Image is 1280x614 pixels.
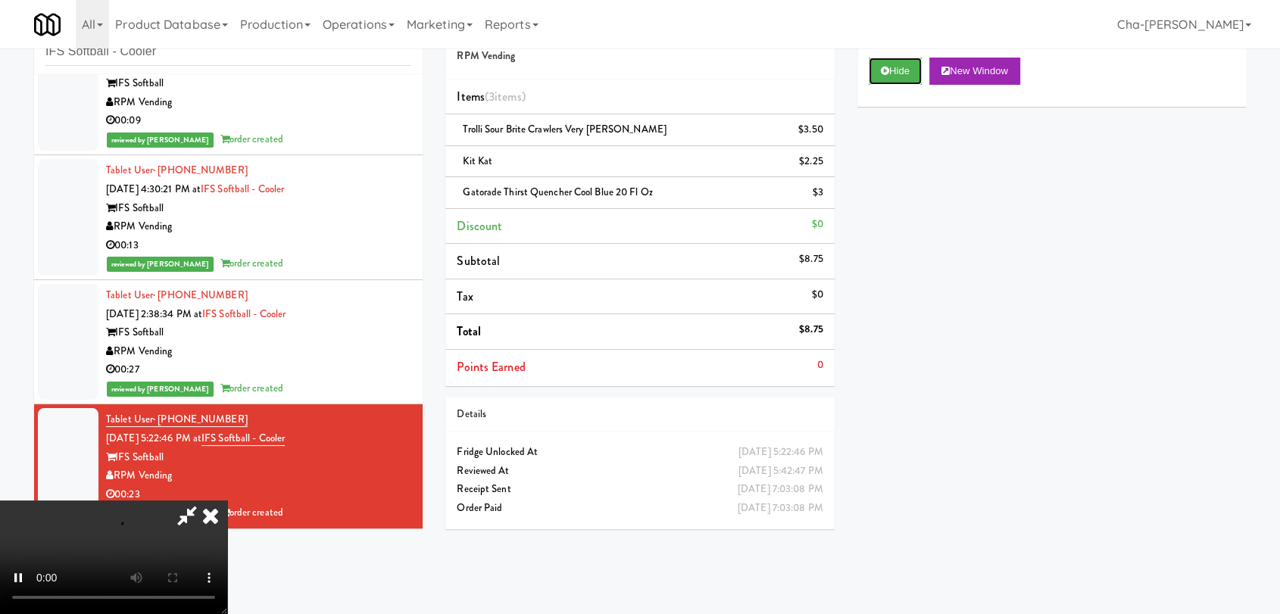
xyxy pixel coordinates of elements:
div: Reviewed At [457,462,823,481]
li: Tablet User· [PHONE_NUMBER][DATE] 5:45:34 PM atIFS Softball - CoolerIFS SoftballRPM Vending00:09r... [34,31,423,156]
span: · [PHONE_NUMBER] [153,163,248,177]
button: New Window [929,58,1020,85]
span: [DATE] 2:38:34 PM at [106,307,202,321]
div: $8.75 [799,250,823,269]
span: reviewed by [PERSON_NAME] [107,132,214,148]
span: reviewed by [PERSON_NAME] [107,257,214,272]
li: Tablet User· [PHONE_NUMBER][DATE] 2:38:34 PM atIFS Softball - CoolerIFS SoftballRPM Vending00:27r... [34,280,423,405]
div: $0 [811,285,823,304]
li: Tablet User· [PHONE_NUMBER][DATE] 5:22:46 PM atIFS Softball - CoolerIFS SoftballRPM Vending00:23r... [34,404,423,528]
div: [DATE] 5:42:47 PM [738,462,823,481]
span: Trolli Sour Brite Crawlers Very [PERSON_NAME] [463,122,667,136]
span: · [PHONE_NUMBER] [153,288,248,302]
span: order created [220,132,283,146]
span: Subtotal [457,252,500,270]
span: Kit Kat [463,154,492,168]
input: Search vision orders [45,38,411,66]
a: Tablet User· [PHONE_NUMBER] [106,412,248,427]
div: Fridge Unlocked At [457,443,823,462]
img: Micromart [34,11,61,38]
span: order created [220,505,283,519]
span: Discount [457,217,502,235]
button: Hide [869,58,922,85]
div: 00:23 [106,485,411,504]
div: $0 [811,215,823,234]
span: Points Earned [457,358,525,376]
div: RPM Vending [106,466,411,485]
div: $3 [812,183,823,202]
span: (3 ) [485,88,526,105]
div: 00:13 [106,236,411,255]
span: reviewed by [PERSON_NAME] [107,382,214,397]
div: 00:27 [106,360,411,379]
a: Tablet User· [PHONE_NUMBER] [106,163,248,177]
div: 0 [817,356,823,375]
span: [DATE] 4:30:21 PM at [106,182,201,196]
div: IFS Softball [106,74,411,93]
span: Total [457,323,481,340]
span: · [PHONE_NUMBER] [153,412,248,426]
span: Items [457,88,525,105]
div: Receipt Sent [457,480,823,499]
li: Tablet User· [PHONE_NUMBER][DATE] 4:30:21 PM atIFS Softball - CoolerIFS SoftballRPM Vending00:13r... [34,155,423,280]
div: [DATE] 5:22:46 PM [738,443,823,462]
div: IFS Softball [106,199,411,218]
div: RPM Vending [106,342,411,361]
a: IFS Softball - Cooler [202,307,286,321]
div: $3.50 [798,120,823,139]
div: RPM Vending [106,93,411,112]
div: Details [457,405,823,424]
div: Order Paid [457,499,823,518]
span: Gatorade Thirst Quencher Cool Blue 20 Fl Oz [463,185,652,199]
span: [DATE] 5:22:46 PM at [106,431,201,445]
div: [DATE] 7:03:08 PM [738,499,823,518]
div: IFS Softball [106,323,411,342]
a: IFS Softball - Cooler [201,431,285,446]
span: order created [220,256,283,270]
div: $8.75 [799,320,823,339]
span: order created [220,381,283,395]
div: IFS Softball [106,448,411,467]
span: Tax [457,288,473,305]
a: Tablet User· [PHONE_NUMBER] [106,288,248,302]
h5: RPM Vending [457,51,823,62]
div: 00:09 [106,111,411,130]
ng-pluralize: items [495,88,522,105]
div: $2.25 [799,152,823,171]
a: IFS Softball - Cooler [201,182,284,196]
div: RPM Vending [106,217,411,236]
div: [DATE] 7:03:08 PM [738,480,823,499]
